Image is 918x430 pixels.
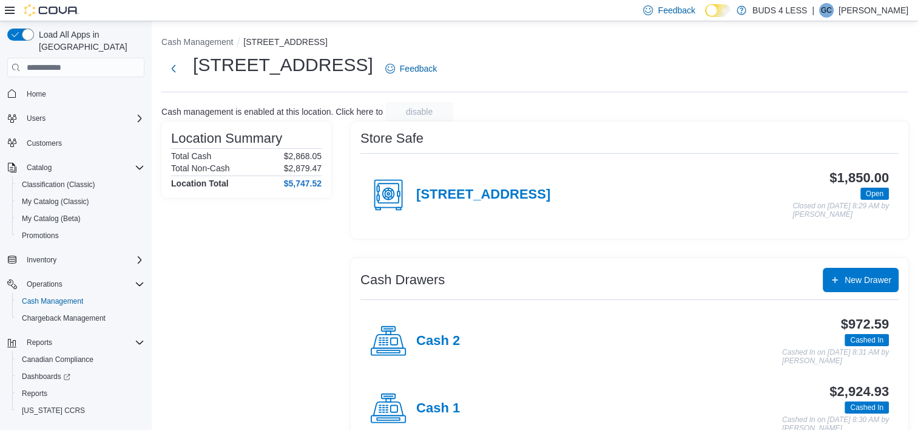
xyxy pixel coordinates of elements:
[2,334,149,351] button: Reports
[17,228,64,243] a: Promotions
[22,277,144,292] span: Operations
[22,335,57,350] button: Reports
[17,386,144,401] span: Reports
[845,401,889,414] span: Cashed In
[284,163,322,173] p: $2,879.47
[360,273,445,287] h3: Cash Drawers
[27,114,46,123] span: Users
[171,131,282,146] h3: Location Summary
[17,228,144,243] span: Promotions
[22,87,51,101] a: Home
[705,17,706,18] span: Dark Mode
[17,294,88,309] a: Cash Management
[416,401,460,417] h4: Cash 1
[17,352,98,367] a: Canadian Compliance
[821,3,832,18] span: GC
[22,180,95,189] span: Classification (Classic)
[17,311,110,326] a: Chargeback Management
[27,138,62,148] span: Customers
[17,211,86,226] a: My Catalog (Beta)
[17,177,144,192] span: Classification (Classic)
[12,351,149,368] button: Canadian Compliance
[161,37,233,47] button: Cash Management
[841,317,889,332] h3: $972.59
[12,385,149,402] button: Reports
[12,176,149,193] button: Classification (Classic)
[17,369,75,384] a: Dashboards
[2,110,149,127] button: Users
[12,227,149,244] button: Promotions
[22,253,144,267] span: Inventory
[12,368,149,385] a: Dashboards
[193,53,373,77] h1: [STREET_ADDRESS]
[34,29,144,53] span: Load All Apps in [GEOGRAPHIC_DATA]
[27,279,62,289] span: Operations
[22,372,70,381] span: Dashboards
[284,151,322,161] p: $2,868.05
[823,268,899,292] button: New Drawer
[22,277,67,292] button: Operations
[17,311,144,326] span: Chargeback Management
[171,151,211,161] h6: Total Cash
[12,193,149,210] button: My Catalog (Classic)
[416,333,460,349] h4: Cash 2
[819,3,834,18] div: Gavin Crump
[24,4,79,16] img: Cova
[22,111,50,126] button: Users
[866,188,883,199] span: Open
[812,3,814,18] p: |
[22,389,47,398] span: Reports
[22,160,56,175] button: Catalog
[705,4,731,17] input: Dark Mode
[12,210,149,227] button: My Catalog (Beta)
[2,84,149,102] button: Home
[2,134,149,152] button: Customers
[161,36,908,50] nav: An example of EuiBreadcrumbs
[17,403,144,418] span: Washington CCRS
[2,251,149,268] button: Inventory
[22,197,89,206] span: My Catalog (Classic)
[27,163,52,172] span: Catalog
[2,159,149,176] button: Catalog
[385,102,453,121] button: disable
[22,355,93,364] span: Canadian Compliance
[17,211,144,226] span: My Catalog (Beta)
[658,4,695,16] span: Feedback
[171,179,229,188] h4: Location Total
[17,352,144,367] span: Canadian Compliance
[12,402,149,419] button: [US_STATE] CCRS
[161,107,383,117] p: Cash management is enabled at this location. Click here to
[17,403,90,418] a: [US_STATE] CCRS
[829,171,889,185] h3: $1,850.00
[27,89,46,99] span: Home
[12,293,149,310] button: Cash Management
[22,313,106,323] span: Chargeback Management
[380,56,442,81] a: Feedback
[17,194,94,209] a: My Catalog (Classic)
[171,163,230,173] h6: Total Non-Cash
[27,338,52,347] span: Reports
[17,177,100,192] a: Classification (Classic)
[22,214,81,224] span: My Catalog (Beta)
[22,136,67,151] a: Customers
[27,255,56,265] span: Inventory
[22,406,85,415] span: [US_STATE] CCRS
[22,335,144,350] span: Reports
[284,179,322,188] h4: $5,747.52
[406,106,433,118] span: disable
[12,310,149,327] button: Chargeback Management
[792,202,889,219] p: Closed on [DATE] 8:29 AM by [PERSON_NAME]
[22,160,144,175] span: Catalog
[17,194,144,209] span: My Catalog (Classic)
[860,188,889,200] span: Open
[22,253,61,267] button: Inventory
[845,274,891,286] span: New Drawer
[2,276,149,293] button: Operations
[360,131,424,146] h3: Store Safe
[829,384,889,399] h3: $2,924.93
[161,56,186,81] button: Next
[243,37,327,47] button: [STREET_ADDRESS]
[839,3,908,18] p: [PERSON_NAME]
[17,386,52,401] a: Reports
[22,296,83,306] span: Cash Management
